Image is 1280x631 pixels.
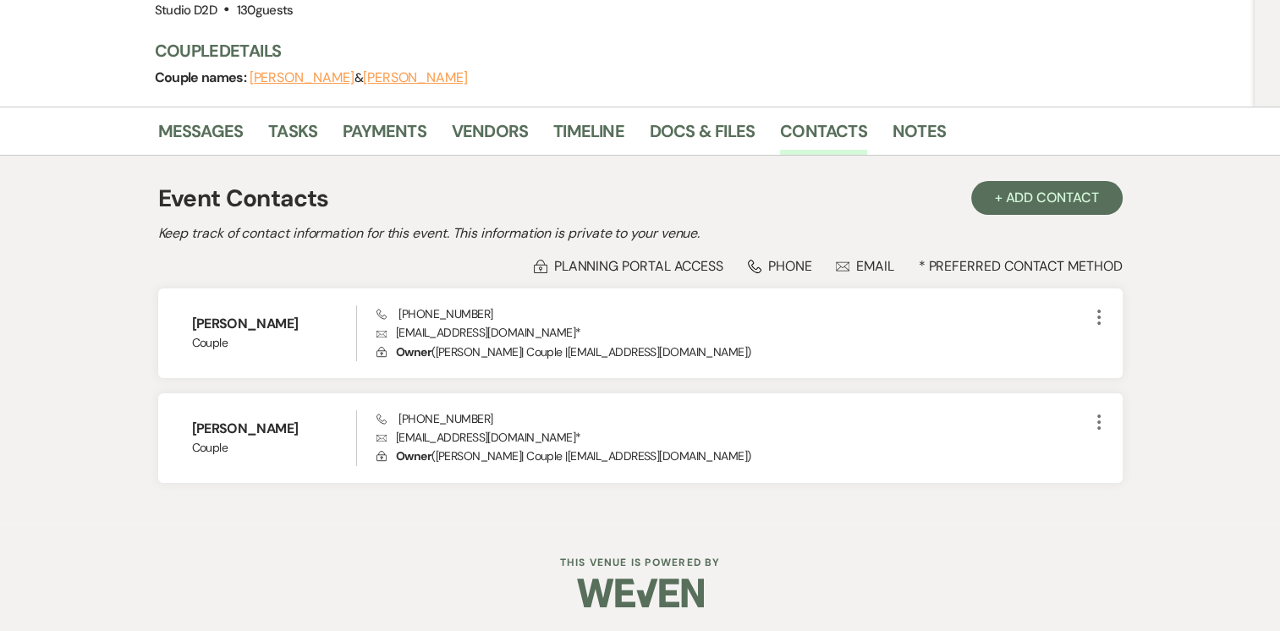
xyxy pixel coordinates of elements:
[155,2,217,19] span: Studio D2D
[376,306,492,321] span: [PHONE_NUMBER]
[534,257,723,275] div: Planning Portal Access
[236,2,293,19] span: 130 guests
[577,563,704,623] img: Weven Logo
[748,257,812,275] div: Phone
[553,118,624,155] a: Timeline
[192,334,357,352] span: Couple
[192,439,357,457] span: Couple
[893,118,946,155] a: Notes
[158,223,1123,244] h2: Keep track of contact information for this event. This information is private to your venue.
[971,181,1123,215] button: + Add Contact
[376,411,492,426] span: [PHONE_NUMBER]
[250,69,468,86] span: &
[376,343,1088,361] p: ( [PERSON_NAME] | Couple | [EMAIL_ADDRESS][DOMAIN_NAME] )
[780,118,867,155] a: Contacts
[376,447,1088,465] p: ( [PERSON_NAME] | Couple | [EMAIL_ADDRESS][DOMAIN_NAME] )
[363,71,468,85] button: [PERSON_NAME]
[250,71,354,85] button: [PERSON_NAME]
[192,315,357,333] h6: [PERSON_NAME]
[376,428,1088,447] p: [EMAIL_ADDRESS][DOMAIN_NAME] *
[192,420,357,438] h6: [PERSON_NAME]
[376,323,1088,342] p: [EMAIL_ADDRESS][DOMAIN_NAME] *
[396,448,431,464] span: Owner
[158,257,1123,275] div: * Preferred Contact Method
[155,39,1102,63] h3: Couple Details
[158,118,244,155] a: Messages
[452,118,528,155] a: Vendors
[155,69,250,86] span: Couple names:
[268,118,317,155] a: Tasks
[650,118,755,155] a: Docs & Files
[343,118,426,155] a: Payments
[836,257,894,275] div: Email
[158,181,329,217] h1: Event Contacts
[396,344,431,359] span: Owner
